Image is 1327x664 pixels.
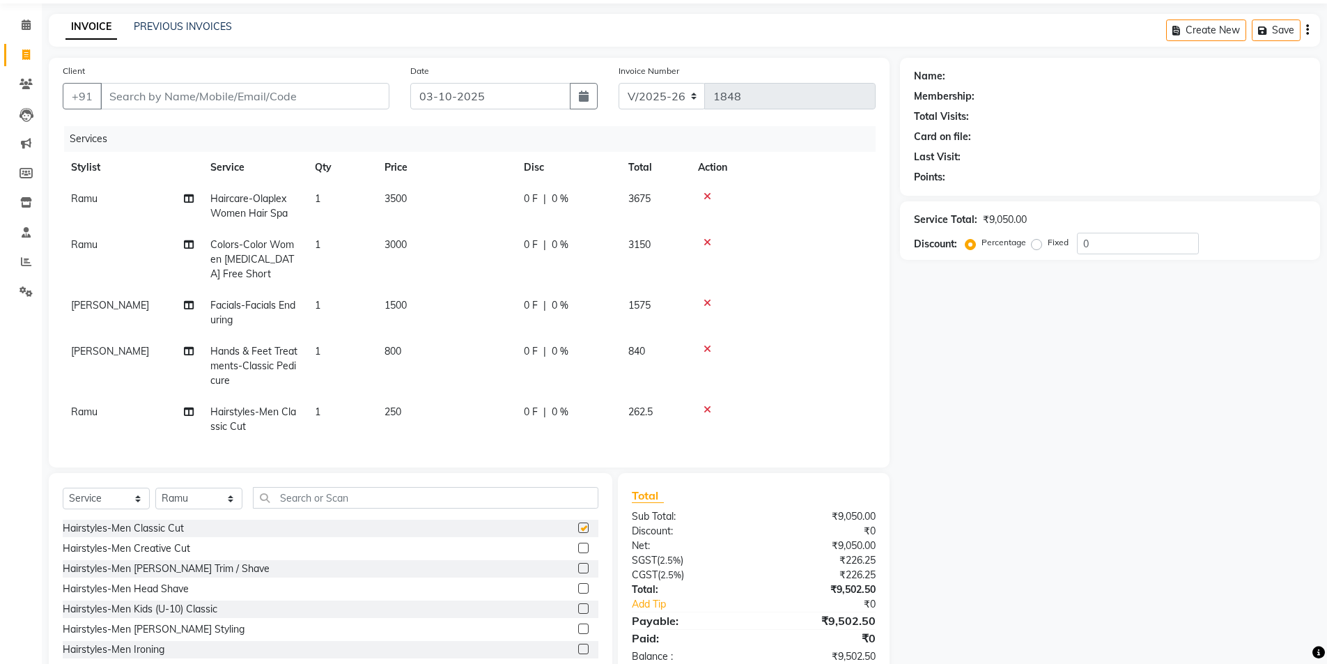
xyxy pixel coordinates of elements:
[914,150,961,164] div: Last Visit:
[754,539,886,553] div: ₹9,050.00
[100,83,389,109] input: Search by Name/Mobile/Email/Code
[619,65,679,77] label: Invoice Number
[914,69,945,84] div: Name:
[632,488,664,503] span: Total
[914,130,971,144] div: Card on file:
[315,406,320,418] span: 1
[524,238,538,252] span: 0 F
[63,642,164,657] div: Hairstyles-Men Ironing
[543,344,546,359] span: |
[628,192,651,205] span: 3675
[63,541,190,556] div: Hairstyles-Men Creative Cut
[628,299,651,311] span: 1575
[63,83,102,109] button: +91
[983,213,1027,227] div: ₹9,050.00
[543,298,546,313] span: |
[632,554,657,566] span: SGST
[63,65,85,77] label: Client
[628,345,645,357] span: 840
[914,170,945,185] div: Points:
[776,597,886,612] div: ₹0
[1252,20,1301,41] button: Save
[914,109,969,124] div: Total Visits:
[543,192,546,206] span: |
[71,192,98,205] span: Ramu
[524,405,538,419] span: 0 F
[543,238,546,252] span: |
[620,152,690,183] th: Total
[385,238,407,251] span: 3000
[210,406,296,433] span: Hairstyles-Men Classic Cut
[71,406,98,418] span: Ramu
[385,192,407,205] span: 3500
[71,238,98,251] span: Ramu
[754,630,886,647] div: ₹0
[385,406,401,418] span: 250
[1048,236,1069,249] label: Fixed
[63,582,189,596] div: Hairstyles-Men Head Shave
[754,509,886,524] div: ₹9,050.00
[914,89,975,104] div: Membership:
[754,612,886,629] div: ₹9,502.50
[253,487,598,509] input: Search or Scan
[981,236,1026,249] label: Percentage
[63,562,270,576] div: Hairstyles-Men [PERSON_NAME] Trim / Shave
[63,521,184,536] div: Hairstyles-Men Classic Cut
[754,649,886,664] div: ₹9,502.50
[210,192,288,219] span: Haircare-Olaplex Women Hair Spa
[210,299,295,326] span: Facials-Facials Enduring
[660,555,681,566] span: 2.5%
[621,524,754,539] div: Discount:
[63,622,245,637] div: Hairstyles-Men [PERSON_NAME] Styling
[376,152,515,183] th: Price
[628,406,653,418] span: 262.5
[621,568,754,582] div: ( )
[315,299,320,311] span: 1
[315,345,320,357] span: 1
[621,582,754,597] div: Total:
[1166,20,1246,41] button: Create New
[63,602,217,617] div: Hairstyles-Men Kids (U-10) Classic
[315,192,320,205] span: 1
[315,238,320,251] span: 1
[552,298,568,313] span: 0 %
[552,344,568,359] span: 0 %
[914,213,977,227] div: Service Total:
[621,612,754,629] div: Payable:
[621,509,754,524] div: Sub Total:
[65,15,117,40] a: INVOICE
[754,553,886,568] div: ₹226.25
[621,630,754,647] div: Paid:
[306,152,376,183] th: Qty
[621,649,754,664] div: Balance :
[524,298,538,313] span: 0 F
[71,299,149,311] span: [PERSON_NAME]
[754,582,886,597] div: ₹9,502.50
[524,344,538,359] span: 0 F
[690,152,876,183] th: Action
[754,568,886,582] div: ₹226.25
[134,20,232,33] a: PREVIOUS INVOICES
[71,345,149,357] span: [PERSON_NAME]
[552,405,568,419] span: 0 %
[914,237,957,252] div: Discount:
[385,299,407,311] span: 1500
[660,569,681,580] span: 2.5%
[621,597,775,612] a: Add Tip
[202,152,306,183] th: Service
[524,192,538,206] span: 0 F
[63,152,202,183] th: Stylist
[64,126,886,152] div: Services
[543,405,546,419] span: |
[210,345,297,387] span: Hands & Feet Treatments-Classic Pedicure
[621,553,754,568] div: ( )
[552,192,568,206] span: 0 %
[628,238,651,251] span: 3150
[410,65,429,77] label: Date
[515,152,620,183] th: Disc
[385,345,401,357] span: 800
[552,238,568,252] span: 0 %
[632,569,658,581] span: CGST
[754,524,886,539] div: ₹0
[621,539,754,553] div: Net:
